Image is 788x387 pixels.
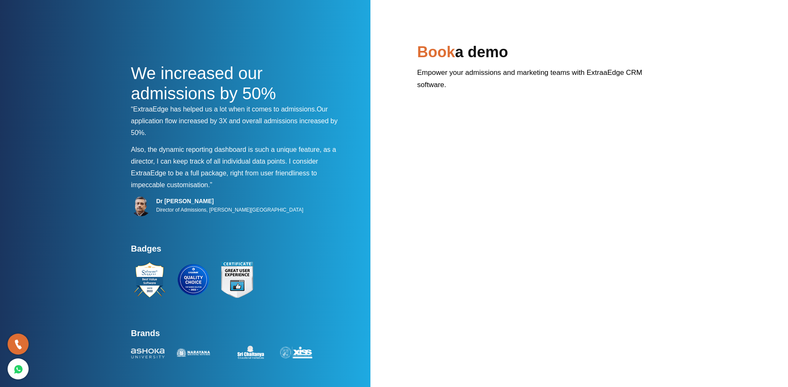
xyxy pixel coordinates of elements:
[131,106,317,113] span: “ExtraaEdge has helped us a lot when it comes to admissions.
[417,42,657,66] h2: a demo
[131,64,276,103] span: We increased our admissions by 50%
[156,197,303,205] h5: Dr [PERSON_NAME]
[417,43,455,61] span: Book
[131,106,338,136] span: Our application flow increased by 3X and overall admissions increased by 50%.
[131,146,336,165] span: Also, the dynamic reporting dashboard is such a unique feature, as a director, I can keep track o...
[156,205,303,215] p: Director of Admissions, [PERSON_NAME][GEOGRAPHIC_DATA]
[417,66,657,97] p: Empower your admissions and marketing teams with ExtraaEdge CRM software.
[131,158,318,188] span: I consider ExtraaEdge to be a full package, right from user friendliness to impeccable customisat...
[131,328,346,343] h4: Brands
[131,244,346,259] h4: Badges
